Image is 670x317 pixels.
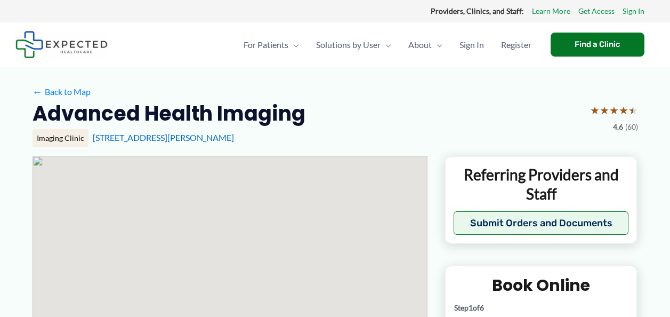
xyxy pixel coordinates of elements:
[619,100,628,120] span: ★
[432,26,442,64] span: Menu Toggle
[454,165,629,204] p: Referring Providers and Staff
[493,26,540,64] a: Register
[408,26,432,64] span: About
[469,303,473,312] span: 1
[501,26,531,64] span: Register
[33,86,43,97] span: ←
[628,100,638,120] span: ★
[451,26,493,64] a: Sign In
[613,120,623,134] span: 4.6
[400,26,451,64] a: AboutMenu Toggle
[33,100,305,126] h2: Advanced Health Imaging
[381,26,391,64] span: Menu Toggle
[480,303,484,312] span: 6
[33,129,88,147] div: Imaging Clinic
[551,33,644,57] a: Find a Clinic
[600,100,609,120] span: ★
[244,26,288,64] span: For Patients
[625,120,638,134] span: (60)
[454,275,628,296] h2: Book Online
[454,304,628,312] p: Step of
[623,4,644,18] a: Sign In
[93,132,234,142] a: [STREET_ADDRESS][PERSON_NAME]
[15,31,108,58] img: Expected Healthcare Logo - side, dark font, small
[33,84,91,100] a: ←Back to Map
[316,26,381,64] span: Solutions by User
[578,4,615,18] a: Get Access
[609,100,619,120] span: ★
[532,4,570,18] a: Learn More
[431,6,524,15] strong: Providers, Clinics, and Staff:
[454,211,629,235] button: Submit Orders and Documents
[235,26,540,64] nav: Primary Site Navigation
[459,26,484,64] span: Sign In
[288,26,299,64] span: Menu Toggle
[235,26,308,64] a: For PatientsMenu Toggle
[308,26,400,64] a: Solutions by UserMenu Toggle
[590,100,600,120] span: ★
